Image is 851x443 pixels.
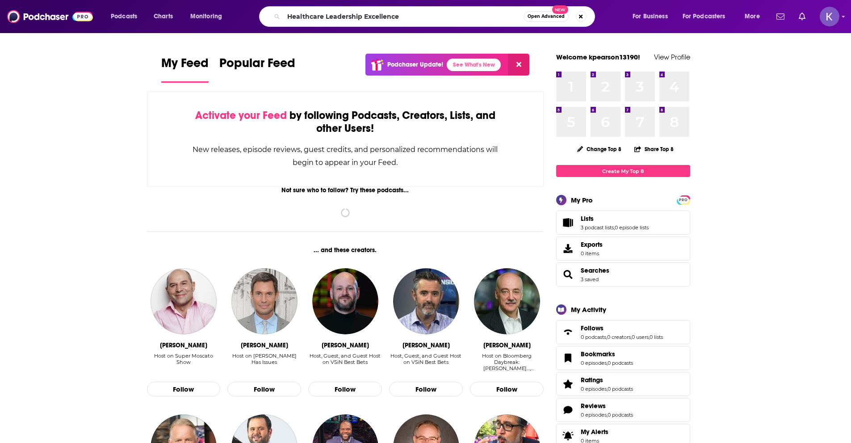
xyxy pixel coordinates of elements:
[393,268,459,334] img: Dave Ross
[154,10,173,23] span: Charts
[632,334,649,340] a: 0 users
[820,7,839,26] button: Show profile menu
[571,196,593,204] div: My Pro
[219,55,295,83] a: Popular Feed
[773,9,788,24] a: Show notifications dropdown
[389,353,463,365] div: Host, Guest, and Guest Host on VSiN Best Bets
[556,346,690,370] span: Bookmarks
[161,55,209,83] a: My Feed
[219,55,295,76] span: Popular Feed
[227,382,301,397] button: Follow
[308,353,382,372] div: Host, Guest, and Guest Host on VSiN Best Bets
[227,353,301,372] div: Host on Jeff Lewis Has Issues
[147,382,221,397] button: Follow
[559,242,577,255] span: Exports
[474,268,540,334] img: Doug Krizner
[7,8,93,25] img: Podchaser - Follow, Share and Rate Podcasts
[231,268,298,334] img: Jeff Lewis
[606,334,607,340] span: ,
[581,240,603,249] span: Exports
[556,320,690,344] span: Follows
[581,215,649,223] a: Lists
[105,9,149,24] button: open menu
[631,334,632,340] span: ,
[483,342,531,349] div: Doug Krizner
[581,324,604,332] span: Follows
[572,143,627,155] button: Change Top 8
[284,9,524,24] input: Search podcasts, credits, & more...
[195,109,287,122] span: Activate your Feed
[147,246,544,254] div: ... and these creators.
[387,61,443,68] p: Podchaser Update!
[559,326,577,338] a: Follows
[608,412,633,418] a: 0 podcasts
[190,10,222,23] span: Monitoring
[633,10,668,23] span: For Business
[241,342,288,349] div: Jeff Lewis
[528,14,565,19] span: Open Advanced
[322,342,369,349] div: Wes Reynolds
[581,224,614,231] a: 3 podcast lists
[626,9,679,24] button: open menu
[524,11,569,22] button: Open AdvancedNew
[581,350,633,358] a: Bookmarks
[683,10,725,23] span: For Podcasters
[556,236,690,261] a: Exports
[147,353,221,365] div: Host on Super Moscato Show
[402,342,450,349] div: Dave Ross
[678,196,689,203] a: PRO
[470,353,544,371] div: Host on Bloomberg Daybreak: [PERSON_NAME]…, Bloomberg News Now, and Bloomberg Daybreak: US Edition
[820,7,839,26] img: User Profile
[650,334,663,340] a: 0 lists
[556,372,690,396] span: Ratings
[745,10,760,23] span: More
[615,224,649,231] a: 0 episode lists
[268,6,604,27] div: Search podcasts, credits, & more...
[552,5,568,14] span: New
[470,382,544,397] button: Follow
[192,109,499,135] div: by following Podcasts, Creators, Lists, and other Users!
[160,342,207,349] div: Vincent Moscato
[677,9,738,24] button: open menu
[470,353,544,372] div: Host on Bloomberg Daybreak: Asia Edi…, Bloomberg News Now, and Bloomberg Daybreak: US Edition
[678,197,689,203] span: PRO
[581,402,606,410] span: Reviews
[634,140,674,158] button: Share Top 8
[608,360,633,366] a: 0 podcasts
[184,9,234,24] button: open menu
[581,334,606,340] a: 0 podcasts
[581,402,633,410] a: Reviews
[559,378,577,390] a: Ratings
[608,386,633,392] a: 0 podcasts
[312,268,378,334] img: Wes Reynolds
[581,250,603,257] span: 0 items
[738,9,771,24] button: open menu
[795,9,809,24] a: Show notifications dropdown
[581,376,603,384] span: Ratings
[556,262,690,287] span: Searches
[581,215,594,223] span: Lists
[559,268,577,281] a: Searches
[559,404,577,416] a: Reviews
[581,266,609,274] span: Searches
[654,53,690,61] a: View Profile
[389,382,463,397] button: Follow
[308,382,382,397] button: Follow
[581,386,607,392] a: 0 episodes
[581,324,663,332] a: Follows
[614,224,615,231] span: ,
[151,268,217,334] a: Vincent Moscato
[389,353,463,372] div: Host, Guest, and Guest Host on VSiN Best Bets
[556,165,690,177] a: Create My Top 8
[559,352,577,364] a: Bookmarks
[192,143,499,169] div: New releases, episode reviews, guest credits, and personalized recommendations will begin to appe...
[556,53,640,61] a: Welcome kpearson13190!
